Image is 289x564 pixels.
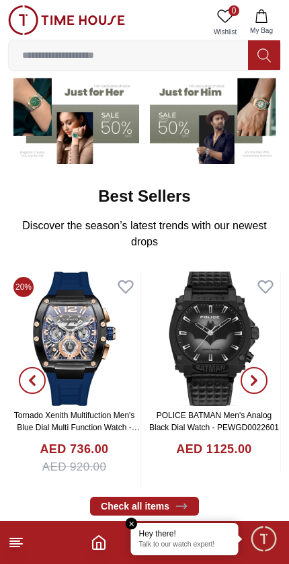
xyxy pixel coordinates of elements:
[208,27,242,37] span: Wishlist
[176,440,251,458] h4: AED 1125.00
[40,440,108,458] h4: AED 736.00
[126,518,138,530] em: Close tooltip
[8,5,125,35] img: ...
[148,272,280,406] img: POLICE BATMAN Men's Analog Black Dial Watch - PEWGD0022601
[19,218,270,250] p: Discover the season’s latest trends with our newest drops
[229,5,239,16] span: 0
[14,411,140,444] a: Tornado Xenith Multifuction Men's Blue Dial Multi Function Watch - T23105-BSNNK
[91,534,107,551] a: Home
[149,411,279,432] a: POLICE BATMAN Men's Analog Black Dial Watch - PEWGD0022601
[42,458,107,476] span: AED 920.00
[139,528,231,539] div: Hey there!
[242,5,281,40] button: My Bag
[8,272,140,406] img: Tornado Xenith Multifuction Men's Blue Dial Multi Function Watch - T23105-BSNNK
[249,524,279,554] div: Chat Widget
[245,26,278,36] span: My Bag
[90,497,199,516] a: Check all items
[150,73,281,164] img: Men's Watches Banner
[139,540,231,550] p: Talk to our watch expert!
[208,5,242,40] a: 0Wishlist
[8,73,139,164] img: Women's Watches Banner
[98,186,190,207] h2: Best Sellers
